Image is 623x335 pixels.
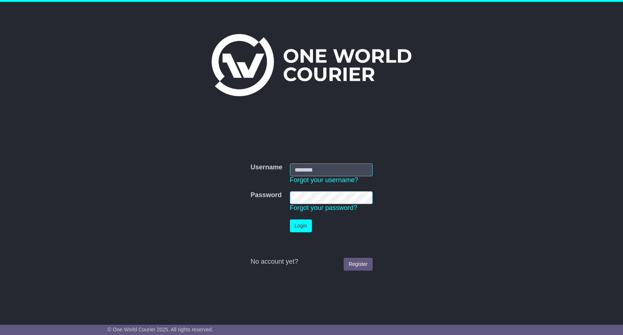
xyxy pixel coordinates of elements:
a: Forgot your username? [290,176,358,184]
div: No account yet? [250,258,372,266]
label: Username [250,163,282,172]
a: Register [344,258,372,271]
span: © One World Courier 2025. All rights reserved. [108,327,213,332]
label: Password [250,191,281,199]
button: Login [290,219,312,232]
img: One World [212,34,411,96]
a: Forgot your password? [290,204,357,211]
